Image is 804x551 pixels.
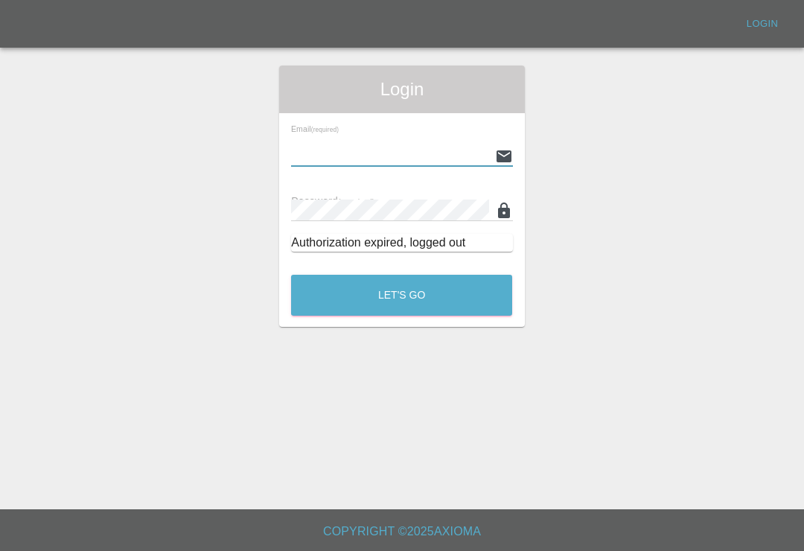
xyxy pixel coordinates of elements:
div: Authorization expired, logged out [291,234,512,252]
a: Login [738,13,786,36]
span: Password [291,195,374,207]
small: (required) [338,197,375,206]
span: Login [291,77,512,101]
button: Let's Go [291,275,512,316]
small: (required) [311,127,339,133]
h6: Copyright © 2025 Axioma [12,521,792,542]
span: Email [291,124,339,133]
